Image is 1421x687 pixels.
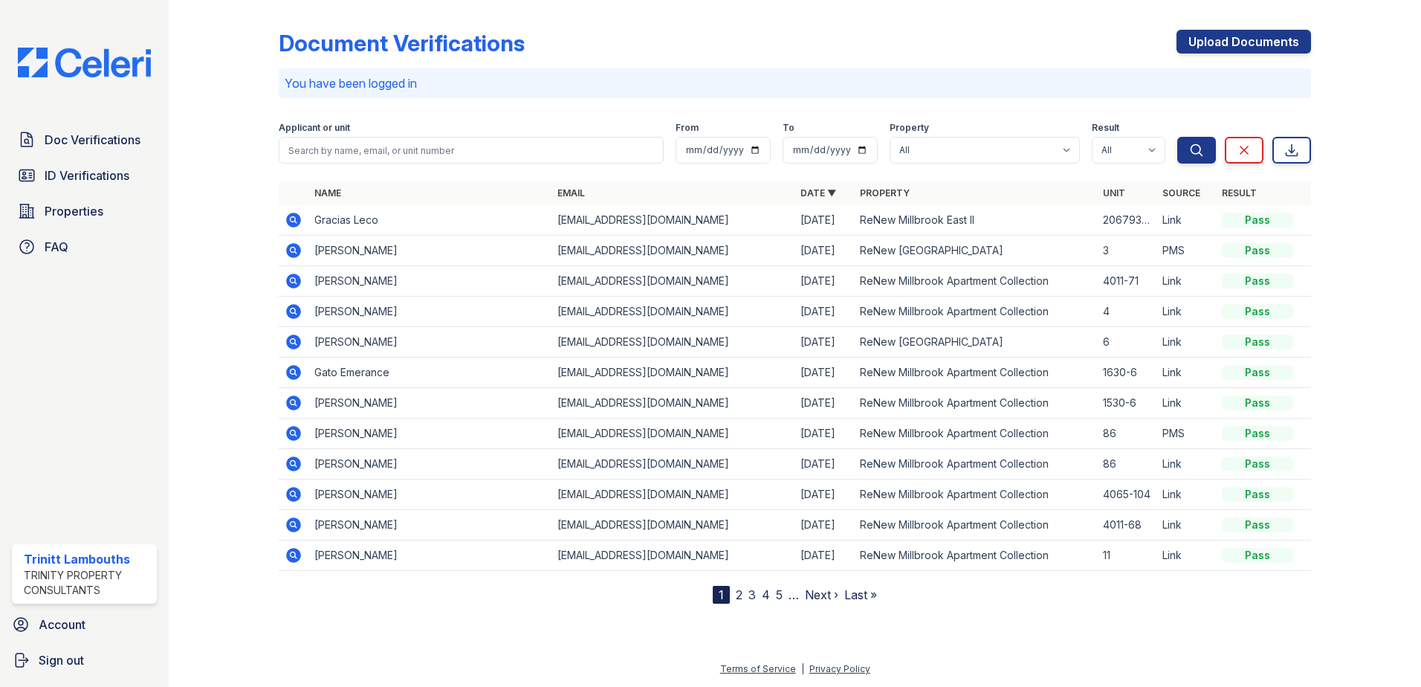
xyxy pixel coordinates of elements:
td: [PERSON_NAME] [308,266,551,297]
td: ReNew Millbrook Apartment Collection [854,358,1097,388]
td: PMS [1156,419,1216,449]
td: [DATE] [794,388,854,419]
td: ReNew [GEOGRAPHIC_DATA] [854,236,1097,266]
div: Pass [1222,548,1293,563]
a: Doc Verifications [12,125,157,155]
td: ReNew Millbrook Apartment Collection [854,419,1097,449]
td: [EMAIL_ADDRESS][DOMAIN_NAME] [551,205,794,236]
td: 4065-104 [1097,480,1156,510]
a: Properties [12,196,157,226]
div: Pass [1222,457,1293,471]
div: Trinity Property Consultants [24,568,151,598]
a: 2 [736,587,742,602]
td: 20679379 [1097,205,1156,236]
td: [PERSON_NAME] [308,388,551,419]
a: Result [1222,187,1257,199]
img: CE_Logo_Blue-a8612792a0a2168367f1c8372b55b34899dd931a85d93a1a3d3e32e68fde9ad4.png [6,48,163,77]
a: Upload Documents [1176,30,1311,54]
td: ReNew Millbrook Apartment Collection [854,297,1097,327]
div: Pass [1222,304,1293,319]
td: Gato Emerance [308,358,551,388]
td: Link [1156,358,1216,388]
div: Pass [1222,213,1293,228]
td: Link [1156,388,1216,419]
div: Pass [1222,426,1293,441]
td: [PERSON_NAME] [308,327,551,358]
td: 11 [1097,541,1156,571]
td: [DATE] [794,266,854,297]
td: [DATE] [794,205,854,236]
td: [PERSON_NAME] [308,419,551,449]
td: ReNew Millbrook Apartment Collection [854,388,1097,419]
span: … [789,586,799,604]
div: Pass [1222,487,1293,502]
div: Document Verifications [279,30,525,57]
a: Last » [844,587,877,602]
td: 86 [1097,449,1156,480]
td: [EMAIL_ADDRESS][DOMAIN_NAME] [551,297,794,327]
a: Account [6,610,163,639]
td: [DATE] [794,327,854,358]
a: FAQ [12,232,157,262]
td: Link [1156,327,1216,358]
a: 5 [776,587,783,602]
div: Pass [1222,243,1293,258]
td: [EMAIL_ADDRESS][DOMAIN_NAME] [551,388,794,419]
input: Search by name, email, or unit number [279,137,664,164]
td: 3 [1097,236,1156,266]
td: ReNew Millbrook Apartment Collection [854,480,1097,510]
td: [DATE] [794,358,854,388]
td: [EMAIL_ADDRESS][DOMAIN_NAME] [551,510,794,541]
a: 3 [748,587,756,602]
td: ReNew Millbrook Apartment Collection [854,449,1097,480]
td: [EMAIL_ADDRESS][DOMAIN_NAME] [551,419,794,449]
a: Unit [1103,187,1125,199]
a: Sign out [6,645,163,675]
td: Link [1156,297,1216,327]
span: ID Verifications [45,167,129,184]
div: Pass [1222,396,1293,410]
div: Pass [1222,365,1293,380]
td: [DATE] [794,480,854,510]
td: ReNew [GEOGRAPHIC_DATA] [854,327,1097,358]
a: ID Verifications [12,161,157,190]
td: 1630-6 [1097,358,1156,388]
td: [EMAIL_ADDRESS][DOMAIN_NAME] [551,480,794,510]
div: 1 [713,586,730,604]
td: ReNew Millbrook Apartment Collection [854,541,1097,571]
label: Applicant or unit [279,122,350,134]
div: Trinitt Lambouths [24,550,151,568]
div: Pass [1222,335,1293,349]
td: Gracias Leco [308,205,551,236]
td: [PERSON_NAME] [308,480,551,510]
td: [EMAIL_ADDRESS][DOMAIN_NAME] [551,541,794,571]
label: From [676,122,699,134]
td: 6 [1097,327,1156,358]
span: Properties [45,202,103,220]
span: FAQ [45,238,68,256]
a: Source [1162,187,1200,199]
span: Sign out [39,651,84,669]
td: [EMAIL_ADDRESS][DOMAIN_NAME] [551,449,794,480]
td: Link [1156,480,1216,510]
div: Pass [1222,274,1293,288]
td: [DATE] [794,419,854,449]
td: Link [1156,541,1216,571]
td: [PERSON_NAME] [308,541,551,571]
a: Name [314,187,341,199]
a: Privacy Policy [809,663,870,674]
a: Next › [805,587,838,602]
td: PMS [1156,236,1216,266]
td: ReNew Millbrook East II [854,205,1097,236]
td: [EMAIL_ADDRESS][DOMAIN_NAME] [551,236,794,266]
td: [DATE] [794,297,854,327]
td: [EMAIL_ADDRESS][DOMAIN_NAME] [551,358,794,388]
a: Date ▼ [800,187,836,199]
td: Link [1156,205,1216,236]
td: [PERSON_NAME] [308,236,551,266]
a: Terms of Service [720,663,796,674]
td: [PERSON_NAME] [308,510,551,541]
p: You have been logged in [285,74,1305,92]
a: Property [860,187,910,199]
td: [DATE] [794,449,854,480]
